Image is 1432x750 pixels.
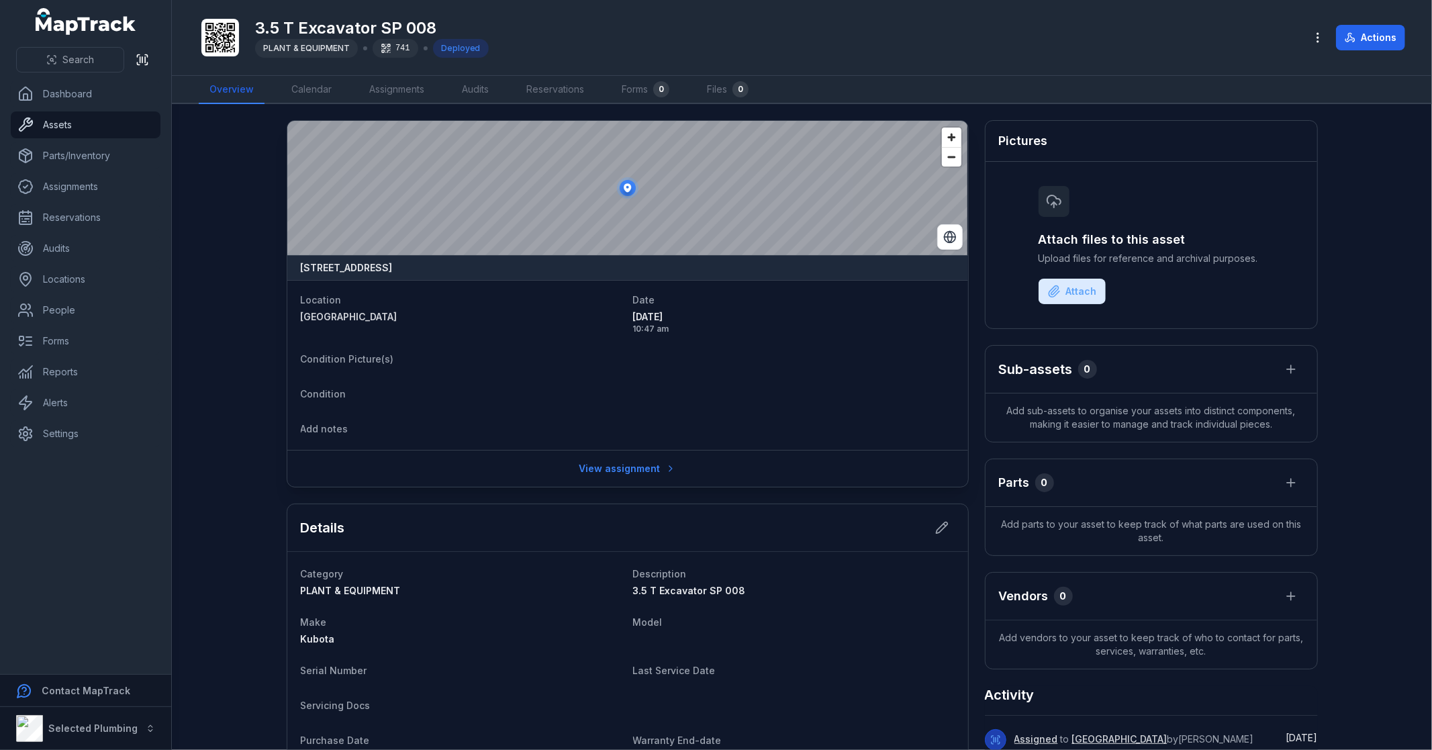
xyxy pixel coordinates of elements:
span: PLANT & EQUIPMENT [301,585,401,596]
button: Switch to Satellite View [937,224,963,250]
div: 0 [1035,473,1054,492]
a: Reservations [11,204,160,231]
span: Make [301,616,327,628]
h3: Vendors [999,587,1049,606]
button: Actions [1336,25,1405,50]
a: Audits [451,76,499,104]
h2: Details [301,518,345,537]
span: PLANT & EQUIPMENT [263,43,350,53]
a: [GEOGRAPHIC_DATA] [1072,733,1167,746]
strong: [STREET_ADDRESS] [301,261,393,275]
span: Servicing Docs [301,700,371,711]
a: [GEOGRAPHIC_DATA] [301,310,622,324]
span: Kubota [301,633,335,645]
a: Settings [11,420,160,447]
span: Description [633,568,687,579]
div: 741 [373,39,418,58]
time: 8/28/2025, 10:47:35 AM [1286,732,1318,743]
div: 0 [1054,587,1073,606]
span: Category [301,568,344,579]
span: Purchase Date [301,735,370,746]
a: Overview [199,76,265,104]
a: Assigned [1014,733,1058,746]
span: Date [633,294,655,306]
span: Add notes [301,423,348,434]
a: Reports [11,359,160,385]
strong: Contact MapTrack [42,685,130,696]
button: Zoom out [942,147,961,167]
span: Add sub-assets to organise your assets into distinct components, making it easier to manage and t... [986,393,1317,442]
div: Deployed [433,39,489,58]
a: People [11,297,160,324]
span: [GEOGRAPHIC_DATA] [301,311,397,322]
span: Condition [301,388,346,400]
span: Serial Number [301,665,367,676]
a: Parts/Inventory [11,142,160,169]
div: 0 [1078,360,1097,379]
a: Assignments [11,173,160,200]
a: MapTrack [36,8,136,35]
a: Calendar [281,76,342,104]
button: Zoom in [942,128,961,147]
span: Warranty End-date [633,735,722,746]
span: Add parts to your asset to keep track of what parts are used on this asset. [986,507,1317,555]
h3: Parts [999,473,1030,492]
a: Alerts [11,389,160,416]
h2: Activity [985,686,1035,704]
div: 0 [732,81,749,97]
a: Assignments [359,76,435,104]
a: Forms [11,328,160,355]
span: Condition Picture(s) [301,353,394,365]
h3: Pictures [999,132,1048,150]
button: Search [16,47,124,73]
span: Search [62,53,94,66]
a: View assignment [570,456,685,481]
a: Locations [11,266,160,293]
span: [DATE] [633,310,955,324]
canvas: Map [287,121,968,255]
a: Files0 [696,76,759,104]
span: Add vendors to your asset to keep track of who to contact for parts, services, warranties, etc. [986,620,1317,669]
span: Last Service Date [633,665,716,676]
a: Assets [11,111,160,138]
span: Location [301,294,342,306]
span: Upload files for reference and archival purposes. [1039,252,1264,265]
h3: Attach files to this asset [1039,230,1264,249]
a: Dashboard [11,81,160,107]
a: Forms0 [611,76,680,104]
span: 3.5 T Excavator SP 008 [633,585,746,596]
a: Reservations [516,76,595,104]
h2: Sub-assets [999,360,1073,379]
h1: 3.5 T Excavator SP 008 [255,17,489,39]
a: Audits [11,235,160,262]
span: Model [633,616,663,628]
div: 0 [653,81,669,97]
span: to by [PERSON_NAME] [1014,733,1254,745]
span: 10:47 am [633,324,955,334]
button: Attach [1039,279,1106,304]
time: 8/28/2025, 10:47:35 AM [633,310,955,334]
span: [DATE] [1286,732,1318,743]
strong: Selected Plumbing [48,722,138,734]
